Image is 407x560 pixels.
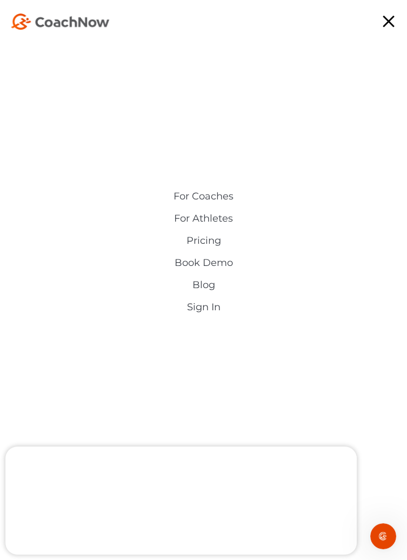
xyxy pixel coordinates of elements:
a: Sign In [79,302,328,313]
a: Book Demo [79,257,328,269]
a: For Coaches [79,191,328,202]
img: CoachNow Logo [11,14,109,30]
iframe: Intercom live chat [370,523,396,549]
a: Blog [79,279,328,291]
a: For Athletes [79,213,328,224]
iframe: Popup CTA [5,446,357,555]
a: Pricing [79,235,328,246]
